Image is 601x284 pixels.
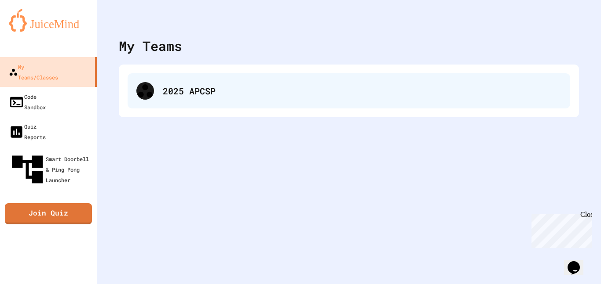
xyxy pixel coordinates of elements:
iframe: chat widget [528,211,592,248]
div: 2025 APCSP [163,84,561,97]
a: Join Quiz [5,203,92,224]
div: Quiz Reports [9,121,46,142]
div: Code Sandbox [9,91,46,112]
div: 2025 APCSP [128,73,570,108]
div: Chat with us now!Close [4,4,61,56]
div: My Teams [119,36,182,56]
iframe: chat widget [564,249,592,275]
div: My Teams/Classes [9,61,58,83]
div: Smart Doorbell & Ping Pong Launcher [9,151,93,188]
img: logo-orange.svg [9,9,88,32]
